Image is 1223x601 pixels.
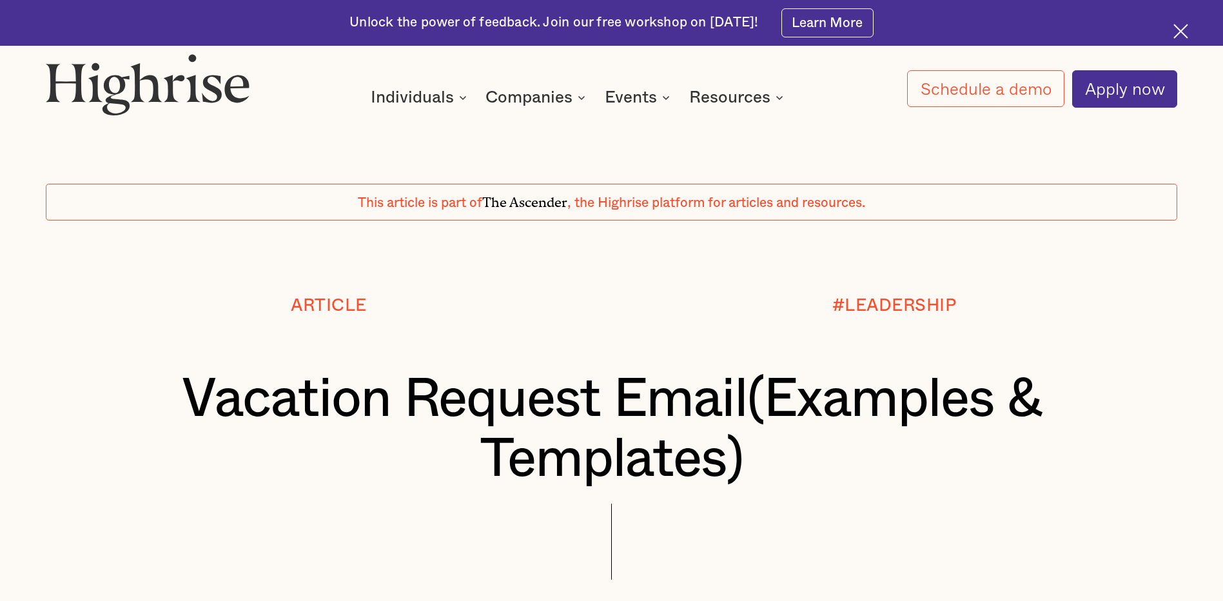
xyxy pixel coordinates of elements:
a: Schedule a demo [907,70,1064,107]
div: Article [291,297,367,315]
span: This article is part of [358,196,482,210]
div: Resources [689,90,770,105]
div: Companies [485,90,572,105]
span: The Ascender [482,192,567,208]
div: Companies [485,90,589,105]
div: Resources [689,90,787,105]
img: Cross icon [1173,24,1188,39]
div: #LEADERSHIP [832,297,957,315]
div: Individuals [371,90,454,105]
div: Individuals [371,90,471,105]
a: Apply now [1072,70,1177,108]
a: Learn More [781,8,874,37]
div: Events [605,90,657,105]
span: , the Highrise platform for articles and resources. [567,196,865,210]
div: Unlock the power of feedback. Join our free workshop on [DATE]! [349,14,758,32]
div: Events [605,90,674,105]
h1: Vacation Request Email(Examples & Templates) [93,369,1130,489]
img: Highrise logo [46,54,250,115]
